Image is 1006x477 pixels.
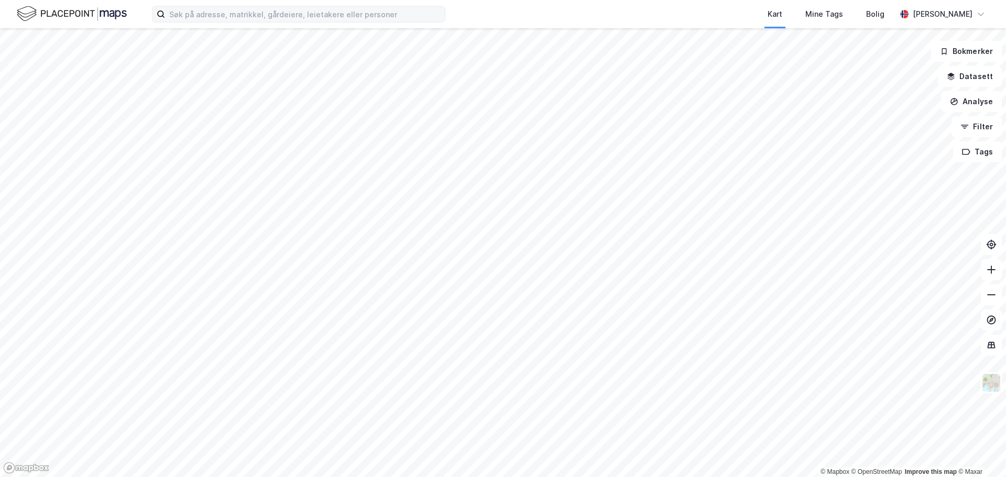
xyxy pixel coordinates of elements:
a: Mapbox homepage [3,462,49,474]
button: Analyse [941,91,1002,112]
img: Z [981,373,1001,393]
button: Filter [952,116,1002,137]
input: Søk på adresse, matrikkel, gårdeiere, leietakere eller personer [165,6,445,22]
div: Bolig [866,8,884,20]
a: OpenStreetMap [851,468,902,475]
div: Kontrollprogram for chat [954,427,1006,477]
div: Kart [768,8,782,20]
iframe: Chat Widget [954,427,1006,477]
button: Datasett [938,66,1002,87]
a: Mapbox [821,468,849,475]
button: Bokmerker [931,41,1002,62]
div: Mine Tags [805,8,843,20]
a: Improve this map [905,468,957,475]
button: Tags [953,141,1002,162]
div: [PERSON_NAME] [913,8,972,20]
img: logo.f888ab2527a4732fd821a326f86c7f29.svg [17,5,127,23]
